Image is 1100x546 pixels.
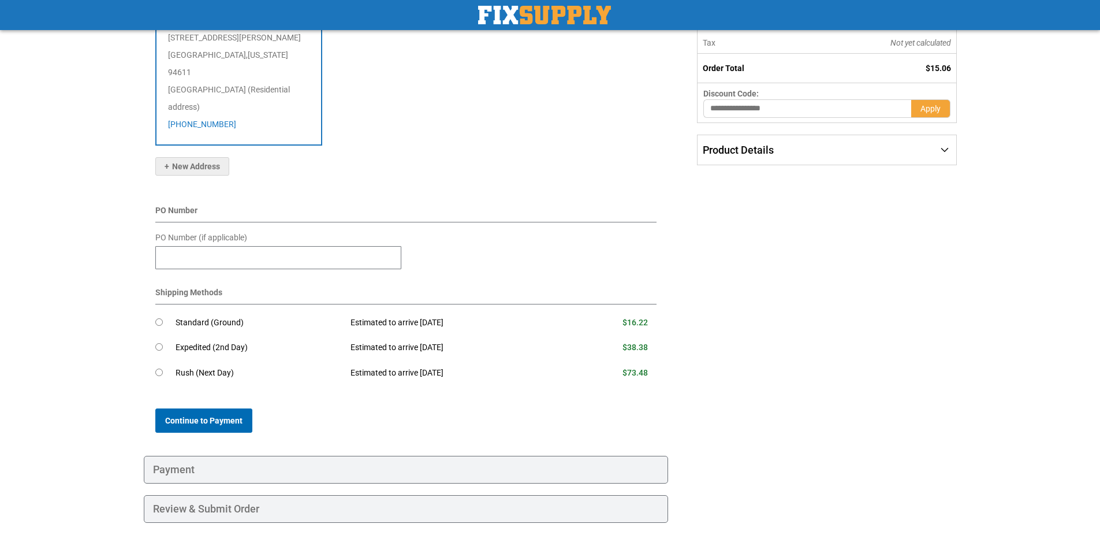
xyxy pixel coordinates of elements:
[165,162,220,171] span: New Address
[176,310,342,336] td: Standard (Ground)
[342,335,569,361] td: Estimated to arrive [DATE]
[144,495,669,523] div: Review & Submit Order
[168,120,236,129] a: [PHONE_NUMBER]
[703,144,774,156] span: Product Details
[176,361,342,386] td: Rush (Next Day)
[155,287,657,304] div: Shipping Methods
[622,318,648,327] span: $16.22
[890,38,951,47] span: Not yet calculated
[155,233,247,242] span: PO Number (if applicable)
[911,99,950,118] button: Apply
[155,205,657,222] div: PO Number
[176,335,342,361] td: Expedited (2nd Day)
[703,89,759,98] span: Discount Code:
[155,157,229,176] button: New Address
[155,408,252,433] button: Continue to Payment
[622,343,648,352] span: $38.38
[342,361,569,386] td: Estimated to arrive [DATE]
[342,310,569,336] td: Estimated to arrive [DATE]
[926,64,951,73] span: $15.06
[703,64,744,73] strong: Order Total
[248,50,288,60] span: [US_STATE]
[165,416,243,425] span: Continue to Payment
[920,104,941,113] span: Apply
[478,6,611,24] img: Fix Industrial Supply
[698,32,833,54] th: Tax
[478,6,611,24] a: store logo
[144,456,669,484] div: Payment
[622,368,648,377] span: $73.48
